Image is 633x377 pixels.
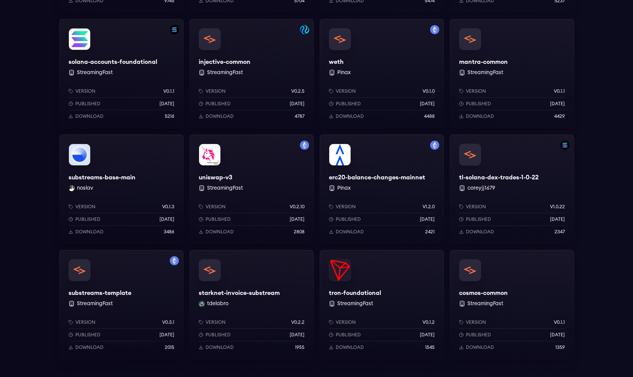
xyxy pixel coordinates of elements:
[466,204,486,210] p: Version
[423,204,435,210] p: v1.2.0
[467,184,495,192] button: coreyjj1679
[75,88,96,94] p: Version
[59,19,183,128] a: Filter by solana-accounts-mainnet networksolana-accounts-foundationalsolana-accounts-foundational...
[466,344,494,350] p: Download
[290,101,305,107] p: [DATE]
[450,19,574,128] a: mantra-commonmantra-common StreamingFastVersionv0.1.1Published[DATE]Download4429
[206,113,234,119] p: Download
[420,216,435,222] p: [DATE]
[336,88,356,94] p: Version
[75,319,96,325] p: Version
[290,332,305,338] p: [DATE]
[295,113,305,119] p: 4787
[206,101,231,107] p: Published
[430,25,439,34] img: Filter by mainnet network
[466,216,491,222] p: Published
[300,141,309,150] img: Filter by mainnet network
[424,113,435,119] p: 4488
[336,204,356,210] p: Version
[190,135,314,244] a: Filter by mainnet networkuniswap-v3uniswap-v3 StreamingFastVersionv0.2.10Published[DATE]Download2808
[466,101,491,107] p: Published
[290,204,305,210] p: v0.2.10
[162,204,174,210] p: v0.1.3
[290,216,305,222] p: [DATE]
[206,332,231,338] p: Published
[423,319,435,325] p: v0.1.2
[75,332,100,338] p: Published
[467,300,503,307] button: StreamingFast
[206,204,226,210] p: Version
[425,344,435,350] p: 1545
[291,319,305,325] p: v0.2.2
[430,141,439,150] img: Filter by mainnet network
[336,332,361,338] p: Published
[206,319,226,325] p: Version
[337,69,351,76] button: Pinax
[207,300,228,307] button: tdelabro
[75,101,100,107] p: Published
[336,101,361,107] p: Published
[550,216,565,222] p: [DATE]
[77,300,113,307] button: StreamingFast
[75,344,104,350] p: Download
[450,250,574,360] a: cosmos-commoncosmos-common StreamingFastVersionv0.1.1Published[DATE]Download1359
[337,184,351,192] button: Pinax
[555,344,565,350] p: 1359
[77,184,93,192] button: noslav
[295,344,305,350] p: 1955
[555,229,565,235] p: 2347
[59,250,183,360] a: Filter by mainnet networksubstreams-templatesubstreams-template StreamingFastVersionv0.3.1Publish...
[550,332,565,338] p: [DATE]
[207,184,243,192] button: StreamingFast
[467,69,503,76] button: StreamingFast
[170,256,179,265] img: Filter by mainnet network
[466,319,486,325] p: Version
[75,204,96,210] p: Version
[165,344,174,350] p: 2015
[420,101,435,107] p: [DATE]
[466,229,494,235] p: Download
[550,101,565,107] p: [DATE]
[554,88,565,94] p: v0.1.1
[207,69,243,76] button: StreamingFast
[320,19,444,128] a: Filter by mainnet networkwethweth PinaxVersionv0.1.0Published[DATE]Download4488
[466,332,491,338] p: Published
[336,344,364,350] p: Download
[190,19,314,128] a: Filter by injective-mainnet networkinjective-commoninjective-common StreamingFastVersionv0.2.5Pub...
[75,113,104,119] p: Download
[336,113,364,119] p: Download
[164,229,174,235] p: 3486
[159,101,174,107] p: [DATE]
[336,319,356,325] p: Version
[75,229,104,235] p: Download
[320,135,444,244] a: Filter by mainnet networkerc20-balance-changes-mainneterc20-balance-changes-mainnet PinaxVersionv...
[300,25,309,34] img: Filter by injective-mainnet network
[320,250,444,360] a: tron-foundationaltron-foundational StreamingFastVersionv0.1.2Published[DATE]Download1545
[170,25,179,34] img: Filter by solana-accounts-mainnet network
[163,88,174,94] p: v0.1.1
[294,229,305,235] p: 2808
[159,332,174,338] p: [DATE]
[206,216,231,222] p: Published
[560,141,569,150] img: Filter by solana network
[554,113,565,119] p: 4429
[77,69,113,76] button: StreamingFast
[206,229,234,235] p: Download
[554,319,565,325] p: v0.1.1
[336,216,361,222] p: Published
[162,319,174,325] p: v0.3.1
[59,135,183,244] a: substreams-base-mainsubstreams-base-mainnoslav noslavVersionv0.1.3Published[DATE]Download3486
[291,88,305,94] p: v0.2.5
[206,344,234,350] p: Download
[466,113,494,119] p: Download
[336,229,364,235] p: Download
[159,216,174,222] p: [DATE]
[466,88,486,94] p: Version
[75,216,100,222] p: Published
[190,250,314,360] a: starknet-invoice-substreamstarknet-invoice-substreamtdelabro tdelabroVersionv0.2.2Published[DATE]...
[425,229,435,235] p: 2421
[423,88,435,94] p: v0.1.0
[550,204,565,210] p: v1.0.22
[450,135,574,244] a: Filter by solana networktl-solana-dex-trades-1-0-22tl-solana-dex-trades-1-0-22 coreyjj1679Version...
[337,300,373,307] button: StreamingFast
